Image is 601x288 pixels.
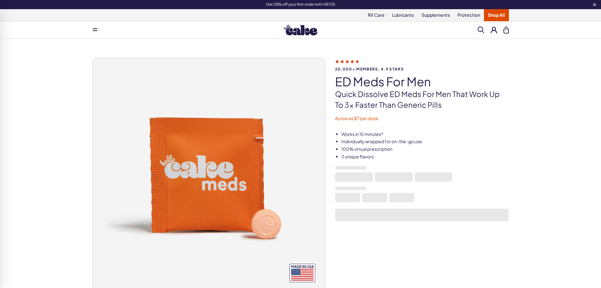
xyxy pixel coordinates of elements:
[74,2,528,7] div: Get 25% off your first order with HEY25
[454,9,484,21] a: Protection
[341,131,509,138] li: Works in 15 minutes*
[335,89,509,110] p: Quick dissolve ED Meds for men that work up to 3x faster than generic pills
[335,75,509,88] h1: ED Meds for Men
[335,67,509,71] span: 20,000+ members, 4.9 stars
[364,9,388,21] a: RX Care
[341,146,509,152] li: 100% virtual prescription
[341,154,509,160] li: 3 unique flavors
[335,115,509,122] p: As low as $7 per dose
[388,9,418,21] a: Lubricants
[341,138,509,145] li: Individually wrapped for on-the-go use
[335,58,509,71] a: 20,000+ members, 4.9 stars
[284,25,317,35] img: Hello Cake
[484,9,509,21] a: Shop All
[418,9,454,21] a: Supplements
